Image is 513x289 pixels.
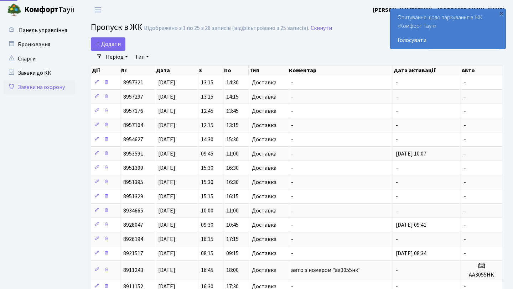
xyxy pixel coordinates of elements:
[123,164,143,172] span: 8951399
[398,36,498,44] a: Голосувати
[291,266,361,274] span: авто з номером "аа3055нк"
[291,93,293,101] span: -
[464,164,466,172] span: -
[396,79,398,86] span: -
[291,178,293,186] span: -
[155,65,198,75] th: Дата
[396,266,398,274] span: -
[226,136,239,143] span: 15:30
[390,9,506,49] div: Опитування щодо паркування в ЖК «Комфорт Таун»
[223,65,249,75] th: По
[288,65,393,75] th: Коментар
[252,251,276,256] span: Доставка
[103,51,131,63] a: Період
[158,136,175,143] span: [DATE]
[123,121,143,129] span: 8957104
[123,193,143,200] span: 8951329
[158,193,175,200] span: [DATE]
[123,136,143,143] span: 8954627
[291,136,293,143] span: -
[226,207,239,215] span: 11:00
[252,179,276,185] span: Доставка
[24,4,75,16] span: Таун
[201,93,213,101] span: 13:15
[252,137,276,142] span: Доставка
[252,108,276,114] span: Доставка
[393,65,461,75] th: Дата активації
[123,93,143,101] span: 8957297
[158,107,175,115] span: [DATE]
[24,4,58,15] b: Комфорт
[396,193,398,200] span: -
[201,221,213,229] span: 09:30
[226,249,239,257] span: 09:15
[396,136,398,143] span: -
[464,150,466,158] span: -
[291,79,293,86] span: -
[291,249,293,257] span: -
[464,193,466,200] span: -
[123,235,143,243] span: 8926194
[252,267,276,273] span: Доставка
[396,150,426,158] span: [DATE] 10:07
[396,207,398,215] span: -
[464,93,466,101] span: -
[252,151,276,157] span: Доставка
[226,178,239,186] span: 16:30
[4,23,75,37] a: Панель управління
[252,222,276,228] span: Доставка
[158,79,175,86] span: [DATE]
[201,266,213,274] span: 16:45
[158,121,175,129] span: [DATE]
[91,65,120,75] th: Дії
[201,150,213,158] span: 09:45
[226,121,239,129] span: 13:15
[464,107,466,115] span: -
[120,65,155,75] th: №
[123,150,143,158] span: 8953591
[123,249,143,257] span: 8921517
[201,107,213,115] span: 12:45
[461,65,502,75] th: Авто
[123,79,143,86] span: 8957321
[132,51,152,63] a: Тип
[252,236,276,242] span: Доставка
[158,221,175,229] span: [DATE]
[464,249,466,257] span: -
[89,4,107,16] button: Переключити навігацію
[291,235,293,243] span: -
[201,178,213,186] span: 15:30
[498,10,505,17] div: ×
[144,25,309,32] div: Відображено з 1 по 25 з 26 записів (відфільтровано з 25 записів).
[252,165,276,171] span: Доставка
[291,150,293,158] span: -
[396,107,398,115] span: -
[226,235,239,243] span: 17:15
[201,79,213,86] span: 13:15
[91,21,142,33] span: Пропуск в ЖК
[252,80,276,85] span: Доставка
[226,79,239,86] span: 14:30
[201,121,213,129] span: 12:15
[158,235,175,243] span: [DATE]
[201,249,213,257] span: 08:15
[4,37,75,52] a: Бронювання
[252,194,276,199] span: Доставка
[158,249,175,257] span: [DATE]
[252,208,276,214] span: Доставка
[464,207,466,215] span: -
[226,93,239,101] span: 14:15
[249,65,288,75] th: Тип
[123,266,143,274] span: 8911243
[123,221,143,229] span: 8928047
[464,235,466,243] span: -
[252,122,276,128] span: Доставка
[95,40,121,48] span: Додати
[396,121,398,129] span: -
[464,178,466,186] span: -
[19,26,67,34] span: Панель управління
[158,207,175,215] span: [DATE]
[396,235,398,243] span: -
[373,6,504,14] a: [PERSON_NAME][EMAIL_ADDRESS][DOMAIN_NAME]
[198,65,223,75] th: З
